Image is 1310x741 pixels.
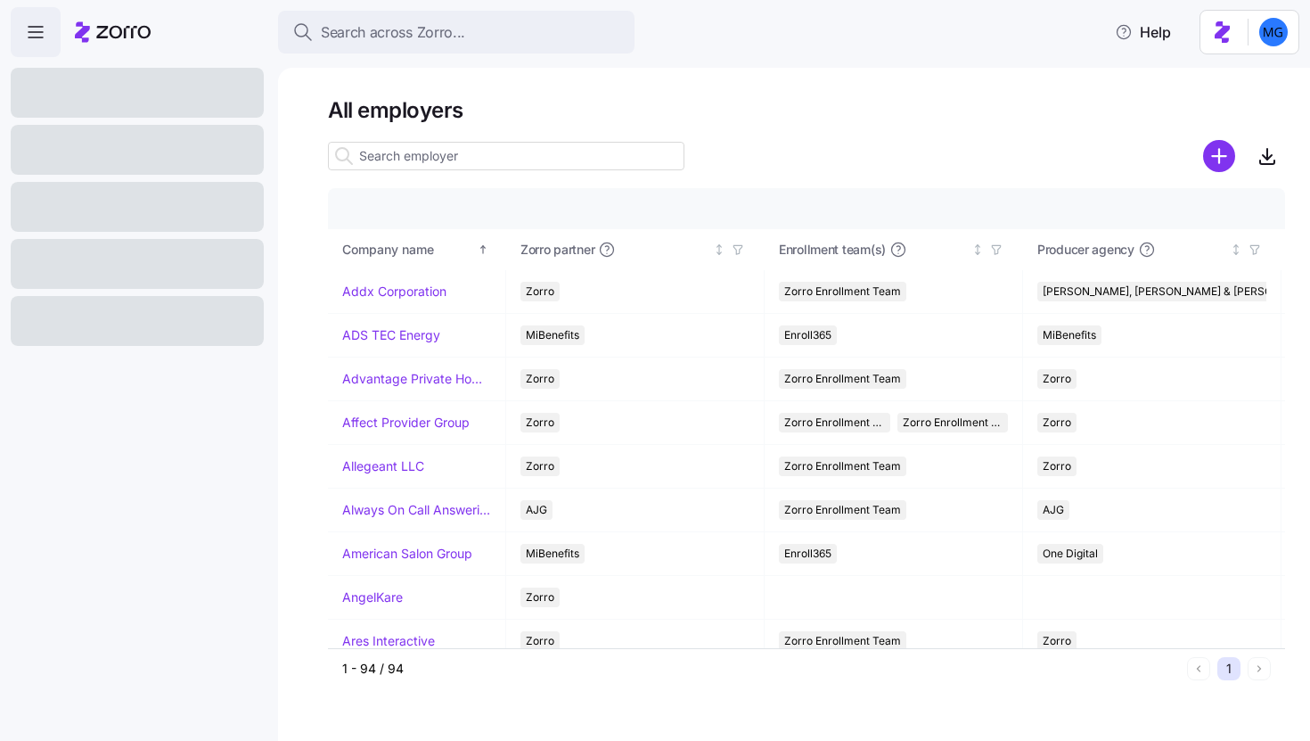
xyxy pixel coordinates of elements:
a: American Salon Group [342,545,472,563]
th: Enrollment team(s)Not sorted [765,229,1023,270]
span: MiBenefits [1043,325,1096,345]
a: Addx Corporation [342,283,446,301]
div: Not sorted [971,243,984,256]
img: 61c362f0e1d336c60eacb74ec9823875 [1259,18,1288,46]
div: Not sorted [713,243,725,256]
div: Company name [342,240,474,259]
span: Zorro Enrollment Team [784,282,901,301]
span: Enroll365 [784,544,831,564]
svg: add icon [1203,140,1235,172]
th: Zorro partnerNot sorted [506,229,765,270]
span: Zorro [526,588,554,607]
span: MiBenefits [526,325,579,345]
span: Zorro [526,369,554,389]
span: Enrollment team(s) [779,241,886,259]
a: Affect Provider Group [342,414,470,432]
a: AngelKare [342,589,403,606]
th: Company nameSorted ascending [328,229,506,270]
span: Zorro [526,282,554,301]
span: Zorro [526,413,554,432]
span: AJG [1043,500,1064,520]
span: One Digital [1043,544,1098,564]
span: Zorro Enrollment Team [784,413,885,432]
a: Advantage Private Home Care [342,370,491,388]
th: Producer agencyNot sorted [1023,229,1281,270]
span: Zorro [526,631,554,651]
div: Not sorted [1230,243,1242,256]
div: 1 - 94 / 94 [342,660,1180,678]
button: Next page [1248,657,1271,680]
h1: All employers [328,96,1285,124]
button: Search across Zorro... [278,11,635,54]
span: Zorro [1043,457,1071,476]
a: Ares Interactive [342,632,435,650]
span: Zorro Enrollment Team [784,631,901,651]
a: Allegeant LLC [342,457,424,475]
span: Zorro [1043,413,1071,432]
span: Enroll365 [784,325,831,345]
span: Zorro [1043,631,1071,651]
span: Zorro Enrollment Team [784,457,901,476]
button: Help [1101,14,1185,50]
span: MiBenefits [526,544,579,564]
span: Zorro Enrollment Experts [903,413,1003,432]
span: Search across Zorro... [321,21,465,44]
div: Sorted ascending [477,243,489,256]
span: Zorro [1043,369,1071,389]
a: Always On Call Answering Service [342,501,491,519]
button: 1 [1217,657,1240,680]
span: Producer agency [1037,241,1134,259]
span: Zorro Enrollment Team [784,500,901,520]
button: Previous page [1187,657,1210,680]
a: ADS TEC Energy [342,326,440,344]
span: Zorro [526,457,554,476]
span: Zorro partner [520,241,594,259]
span: Help [1115,21,1171,43]
span: AJG [526,500,547,520]
input: Search employer [328,142,684,170]
span: Zorro Enrollment Team [784,369,901,389]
